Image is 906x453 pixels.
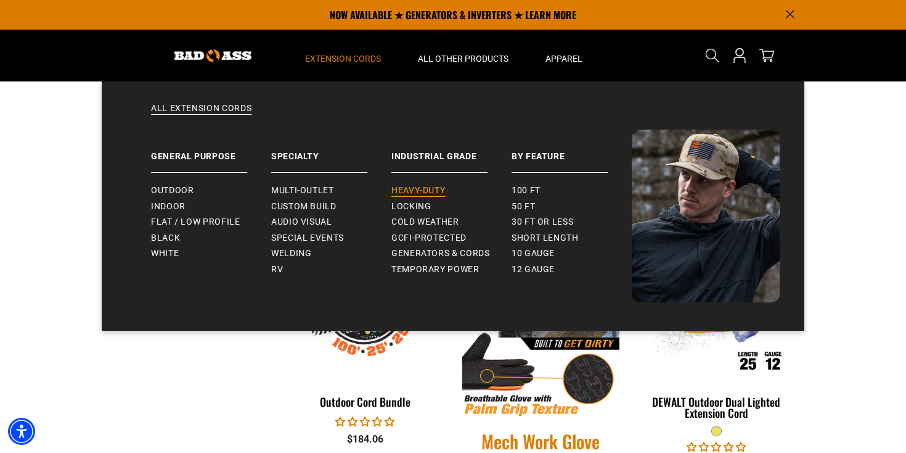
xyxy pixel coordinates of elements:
a: GCFI-Protected [391,230,512,246]
img: DEWALT Outdoor Dual Lighted Extension Cord [639,233,794,375]
span: Audio Visual [271,217,332,228]
span: Temporary Power [391,264,480,275]
a: Black [151,230,271,246]
img: Outdoor Cord Bundle [288,233,443,375]
a: Outdoor [151,183,271,199]
a: Generators & Cords [391,246,512,262]
span: GCFI-Protected [391,233,467,244]
span: 30 ft or less [512,217,573,228]
a: Temporary Power [391,262,512,278]
span: 10 gauge [512,248,555,259]
a: Custom Build [271,199,391,215]
a: Indoor [151,199,271,215]
img: Bad Ass Extension Cords [174,49,251,62]
span: Outdoor [151,185,194,196]
a: Special Events [271,230,391,246]
span: Welding [271,248,311,259]
a: Short Length [512,230,632,246]
span: Short Length [512,233,579,244]
div: $184.06 [287,432,444,447]
a: Mech Work Glove [462,430,619,453]
a: Multi-Outlet [271,183,391,199]
a: General Purpose [151,130,271,173]
a: By Feature [512,130,632,173]
a: cart [757,48,777,63]
a: 10 gauge [512,246,632,262]
span: 0.00 stars [335,416,394,428]
span: Custom Build [271,201,337,212]
span: 50 ft [512,201,535,212]
span: 0.00 stars [687,441,746,453]
a: Cold Weather [391,214,512,230]
span: Generators & Cords [391,248,490,259]
summary: Extension Cords [287,30,399,81]
span: RV [271,264,283,275]
summary: Apparel [527,30,601,81]
a: 30 ft or less [512,214,632,230]
div: Outdoor Cord Bundle [287,396,444,407]
a: White [151,246,271,262]
img: Bad Ass Extension Cords [632,130,780,302]
a: 12 gauge [512,262,632,278]
a: All Extension Cords [126,102,780,130]
span: Extension Cords [305,53,381,64]
a: Heavy-Duty [391,183,512,199]
span: Heavy-Duty [391,185,445,196]
a: RV [271,262,391,278]
span: All Other Products [418,53,508,64]
a: Audio Visual [271,214,391,230]
a: Open this option [730,30,749,81]
a: Locking [391,199,512,215]
span: White [151,248,179,259]
span: Multi-Outlet [271,185,334,196]
a: Flat / Low Profile [151,214,271,230]
a: 100 ft [512,183,632,199]
div: Accessibility Menu [8,418,35,445]
a: Industrial Grade [391,130,512,173]
summary: All Other Products [399,30,527,81]
span: Black [151,233,180,244]
div: DEWALT Outdoor Dual Lighted Extension Cord [638,396,795,418]
span: Apparel [545,53,582,64]
span: Special Events [271,233,344,244]
span: 12 gauge [512,264,555,275]
a: Welding [271,246,391,262]
span: Indoor [151,201,186,212]
span: Cold Weather [391,217,459,228]
span: Locking [391,201,431,212]
a: 50 ft [512,199,632,215]
span: 100 ft [512,185,541,196]
a: Specialty [271,130,391,173]
span: Flat / Low Profile [151,217,240,228]
summary: Search [703,46,722,65]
